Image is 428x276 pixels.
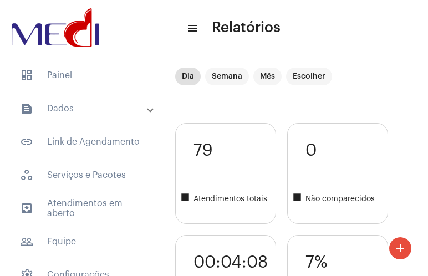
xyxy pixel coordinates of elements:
[205,68,249,85] mat-chip: Semana
[11,228,155,255] span: Equipe
[20,102,33,115] mat-icon: sidenav icon
[11,195,155,222] span: Atendimentos em aberto
[20,102,148,115] mat-panel-title: Dados
[20,235,33,248] mat-icon: sidenav icon
[180,192,276,206] span: Atendimentos totais
[253,68,282,85] mat-chip: Mês
[11,62,155,89] span: Painel
[193,141,213,160] span: 79
[11,162,155,188] span: Serviços e Pacotes
[175,68,201,85] mat-chip: Dia
[394,242,407,255] mat-icon: add
[9,6,102,50] img: d3a1b5fa-500b-b90f-5a1c-719c20e9830b.png
[20,135,33,149] mat-icon: sidenav icon
[20,168,33,182] span: sidenav icon
[193,253,268,272] span: 00:04:08
[305,141,317,160] span: 0
[180,192,193,206] mat-icon: square
[292,192,305,206] mat-icon: square
[20,202,33,215] mat-icon: sidenav icon
[7,95,166,122] mat-expansion-panel-header: sidenav iconDados
[305,253,328,272] span: 7%
[20,69,33,82] span: sidenav icon
[292,192,388,206] span: Não comparecidos
[286,68,332,85] mat-chip: Escolher
[186,22,197,35] mat-icon: sidenav icon
[212,19,281,37] span: Relatórios
[11,129,155,155] span: Link de Agendamento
